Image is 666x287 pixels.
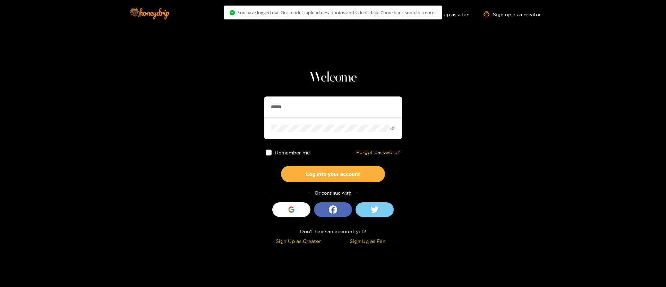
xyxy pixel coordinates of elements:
div: Or continue with [264,189,402,197]
a: Forgot password? [356,150,400,155]
button: Log into your account [281,166,385,182]
span: eye-invisible [390,126,395,130]
span: Remember me [275,150,310,155]
a: Sign up as a fan [422,11,470,17]
span: check-circle [230,10,235,15]
h1: Welcome [264,69,402,86]
a: Sign up as a creator [484,11,541,17]
span: You have logged out. Our models upload new photos and videos daily. Come back soon for more.. [238,10,436,15]
div: Don't have an account yet? [264,227,402,235]
div: Sign Up as Creator [266,237,331,245]
div: Sign Up as Fan [335,237,400,245]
